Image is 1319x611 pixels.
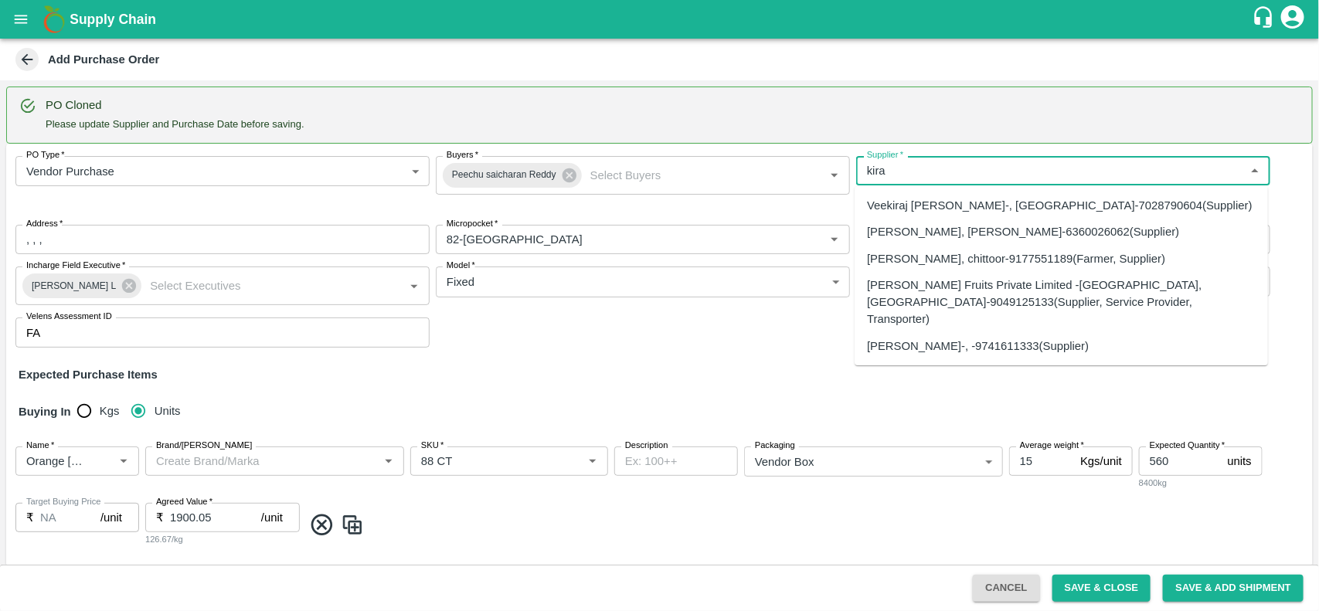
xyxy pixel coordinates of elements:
[1080,453,1122,470] p: Kgs/unit
[1052,575,1151,602] button: Save & Close
[1009,446,1074,476] input: 0.0
[867,338,1089,355] div: [PERSON_NAME]-, -9741611333(Supplier)
[22,278,125,294] span: [PERSON_NAME] L
[15,225,430,254] input: Address
[415,451,558,471] input: SKU
[26,149,65,161] label: PO Type
[77,395,193,426] div: buying_in
[26,496,101,508] label: Target Buying Price
[447,273,474,290] p: Fixed
[824,165,845,185] button: Open
[26,218,63,230] label: Address
[26,311,112,323] label: Velens Assessment ID
[1020,440,1084,452] label: Average weight
[443,163,582,188] div: Peechu saicharan Reddy
[26,260,125,272] label: Incharge Field Executive
[867,250,1165,267] div: [PERSON_NAME], chittoor-9177551189(Farmer, Supplier)
[26,440,54,452] label: Name
[114,451,134,471] button: Open
[755,453,814,470] p: Vendor Box
[867,197,1253,214] div: Veekiraj [PERSON_NAME]-, [GEOGRAPHIC_DATA]-7028790604(Supplier)
[19,368,158,381] strong: Expected Purchase Items
[447,149,478,161] label: Buyers
[26,509,34,526] p: ₹
[156,496,212,508] label: Agreed Value
[70,12,156,27] b: Supply Chain
[3,2,39,37] button: open drawer
[12,395,77,428] h6: Buying In
[70,8,1252,30] a: Supply Chain
[867,224,1179,241] div: [PERSON_NAME], [PERSON_NAME]-6360026062(Supplier)
[156,509,164,526] p: ₹
[625,440,668,452] label: Description
[150,451,374,471] input: Create Brand/Marka
[1279,3,1307,36] div: account of current user
[583,451,603,471] button: Open
[48,53,159,66] b: Add Purchase Order
[1245,161,1265,181] button: Close
[1252,5,1279,33] div: customer-support
[440,229,800,249] input: Micropocket
[26,163,114,180] p: Vendor Purchase
[973,575,1039,602] button: Cancel
[100,402,120,419] span: Kgs
[144,276,379,296] input: Select Executives
[1163,575,1304,602] button: Save & Add Shipment
[1139,446,1222,476] input: 0
[46,92,304,138] div: Please update Supplier and Purchase Date before saving.
[40,503,100,532] input: 0.0
[156,440,252,452] label: Brand/[PERSON_NAME]
[379,451,399,471] button: Open
[100,509,122,526] p: /unit
[755,440,795,452] label: Packaging
[584,165,800,185] input: Select Buyers
[1150,440,1226,452] label: Expected Quantity
[447,218,498,230] label: Micropocket
[1139,476,1263,490] div: 8400kg
[447,260,475,272] label: Model
[341,512,364,538] img: CloneIcon
[20,451,89,471] input: Name
[824,229,845,249] button: Open
[867,277,1256,328] div: [PERSON_NAME] Fruits Private Limited -[GEOGRAPHIC_DATA], [GEOGRAPHIC_DATA]-9049125133(Supplier, S...
[261,509,283,526] p: /unit
[443,167,566,183] span: Peechu saicharan Reddy
[46,97,304,114] div: PO Cloned
[170,503,261,532] input: 0.0
[145,532,300,546] div: 126.67/kg
[867,149,903,161] label: Supplier
[155,402,181,419] span: Units
[1228,453,1252,470] p: units
[22,273,141,298] div: [PERSON_NAME] L
[26,324,40,341] p: FA
[861,161,1240,181] input: Select Supplier
[39,4,70,35] img: logo
[421,440,444,452] label: SKU
[404,276,424,296] button: Open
